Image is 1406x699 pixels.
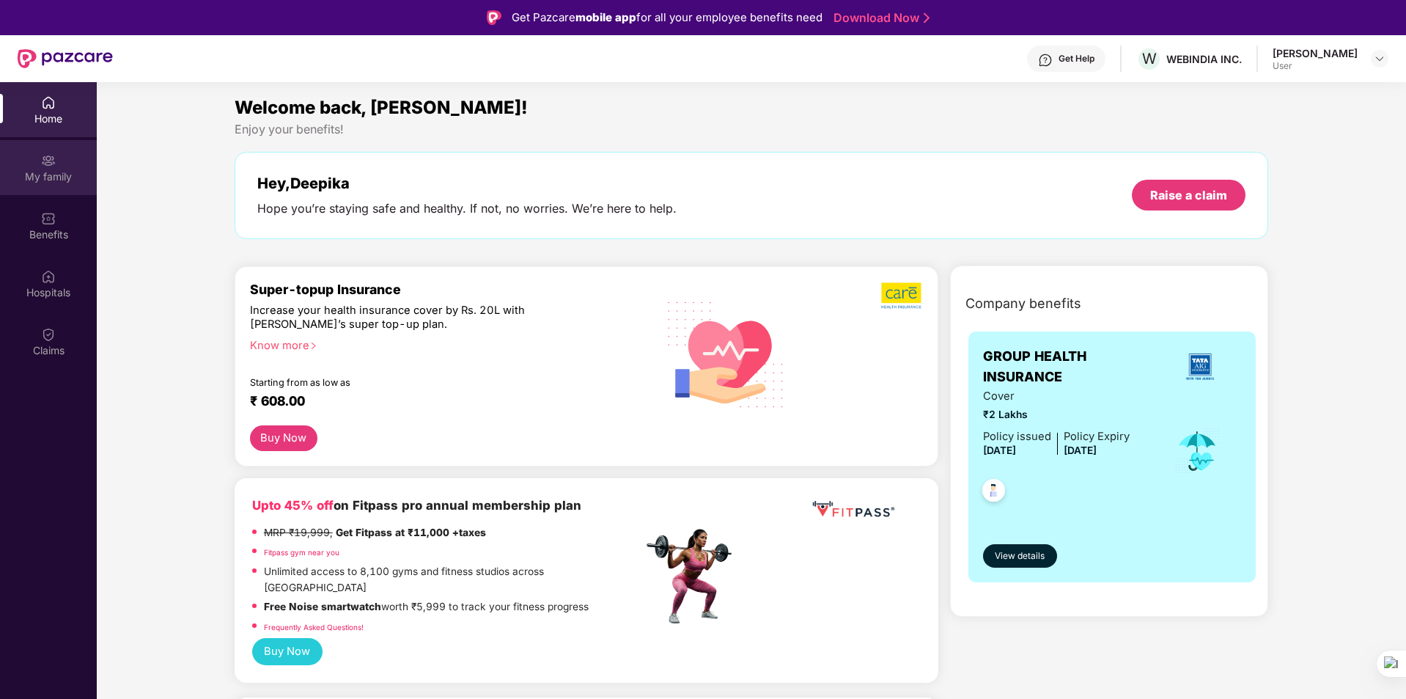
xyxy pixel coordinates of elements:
span: View details [995,549,1045,563]
img: New Pazcare Logo [18,49,113,68]
img: fpp.png [642,525,745,628]
img: svg+xml;base64,PHN2ZyB3aWR0aD0iMjAiIGhlaWdodD0iMjAiIHZpZXdCb3g9IjAgMCAyMCAyMCIgZmlsbD0ibm9uZSIgeG... [41,153,56,168]
img: Logo [487,10,501,25]
img: insurerLogo [1180,347,1220,387]
img: svg+xml;base64,PHN2ZyBpZD0iQmVuZWZpdHMiIHhtbG5zPSJodHRwOi8vd3d3LnczLm9yZy8yMDAwL3N2ZyIgd2lkdGg9Ij... [41,211,56,226]
div: [PERSON_NAME] [1273,46,1358,60]
strong: mobile app [575,10,636,24]
img: svg+xml;base64,PHN2ZyBpZD0iSG9tZSIgeG1sbnM9Imh0dHA6Ly93d3cudzMub3JnLzIwMDAvc3ZnIiB3aWR0aD0iMjAiIG... [41,95,56,110]
span: Cover [983,388,1130,405]
div: Get Pazcare for all your employee benefits need [512,9,822,26]
img: svg+xml;base64,PHN2ZyBpZD0iSGVscC0zMngzMiIgeG1sbnM9Imh0dHA6Ly93d3cudzMub3JnLzIwMDAvc3ZnIiB3aWR0aD... [1038,53,1053,67]
span: Welcome back, [PERSON_NAME]! [235,97,528,118]
span: W [1142,50,1157,67]
a: Fitpass gym near you [264,548,339,557]
span: [DATE] [983,444,1016,456]
strong: Free Noise smartwatch [264,601,381,612]
div: ₹ 608.00 [250,393,628,411]
span: right [309,342,317,350]
p: worth ₹5,999 to track your fitness progress [264,599,589,615]
del: MRP ₹19,999, [264,527,333,538]
div: Raise a claim [1150,187,1227,203]
span: ₹2 Lakhs [983,407,1130,423]
img: b5dec4f62d2307b9de63beb79f102df3.png [881,282,923,310]
img: svg+xml;base64,PHN2ZyB4bWxucz0iaHR0cDovL3d3dy53My5vcmcvMjAwMC9zdmciIHhtbG5zOnhsaW5rPSJodHRwOi8vd3... [656,282,796,425]
div: Know more [250,339,634,349]
button: Buy Now [250,425,317,451]
b: Upto 45% off [252,498,334,513]
strong: Get Fitpass at ₹11,000 +taxes [336,527,486,538]
img: svg+xml;base64,PHN2ZyBpZD0iRHJvcGRvd24tMzJ4MzIiIHhtbG5zPSJodHRwOi8vd3d3LnczLm9yZy8yMDAwL3N2ZyIgd2... [1374,53,1385,65]
b: on Fitpass pro annual membership plan [252,498,581,513]
img: svg+xml;base64,PHN2ZyBpZD0iSG9zcGl0YWxzIiB4bWxucz0iaHR0cDovL3d3dy53My5vcmcvMjAwMC9zdmciIHdpZHRoPS... [41,269,56,284]
button: View details [983,544,1057,568]
div: Hope you’re staying safe and healthy. If not, no worries. We’re here to help. [257,201,677,216]
div: Policy issued [983,428,1051,445]
img: icon [1174,427,1221,475]
img: fppp.png [809,496,897,523]
span: GROUP HEALTH INSURANCE [983,346,1158,388]
div: Starting from as low as [250,377,581,387]
a: Frequently Asked Questions! [264,623,364,632]
div: WEBINDIA INC. [1166,52,1242,66]
div: Hey, Deepika [257,175,677,192]
img: svg+xml;base64,PHN2ZyB4bWxucz0iaHR0cDovL3d3dy53My5vcmcvMjAwMC9zdmciIHdpZHRoPSI0OC45NDMiIGhlaWdodD... [976,475,1012,510]
button: Buy Now [252,638,323,665]
div: Increase your health insurance cover by Rs. 20L with [PERSON_NAME]’s super top-up plan. [250,304,579,332]
div: Enjoy your benefits! [235,122,1269,137]
div: Get Help [1059,53,1094,65]
div: User [1273,60,1358,72]
p: Unlimited access to 8,100 gyms and fitness studios across [GEOGRAPHIC_DATA] [264,564,642,596]
div: Policy Expiry [1064,428,1130,445]
div: Super-topup Insurance [250,282,643,297]
span: [DATE] [1064,444,1097,456]
img: Stroke [924,10,930,26]
img: svg+xml;base64,PHN2ZyBpZD0iQ2xhaW0iIHhtbG5zPSJodHRwOi8vd3d3LnczLm9yZy8yMDAwL3N2ZyIgd2lkdGg9IjIwIi... [41,327,56,342]
a: Download Now [833,10,925,26]
span: Company benefits [965,293,1081,314]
